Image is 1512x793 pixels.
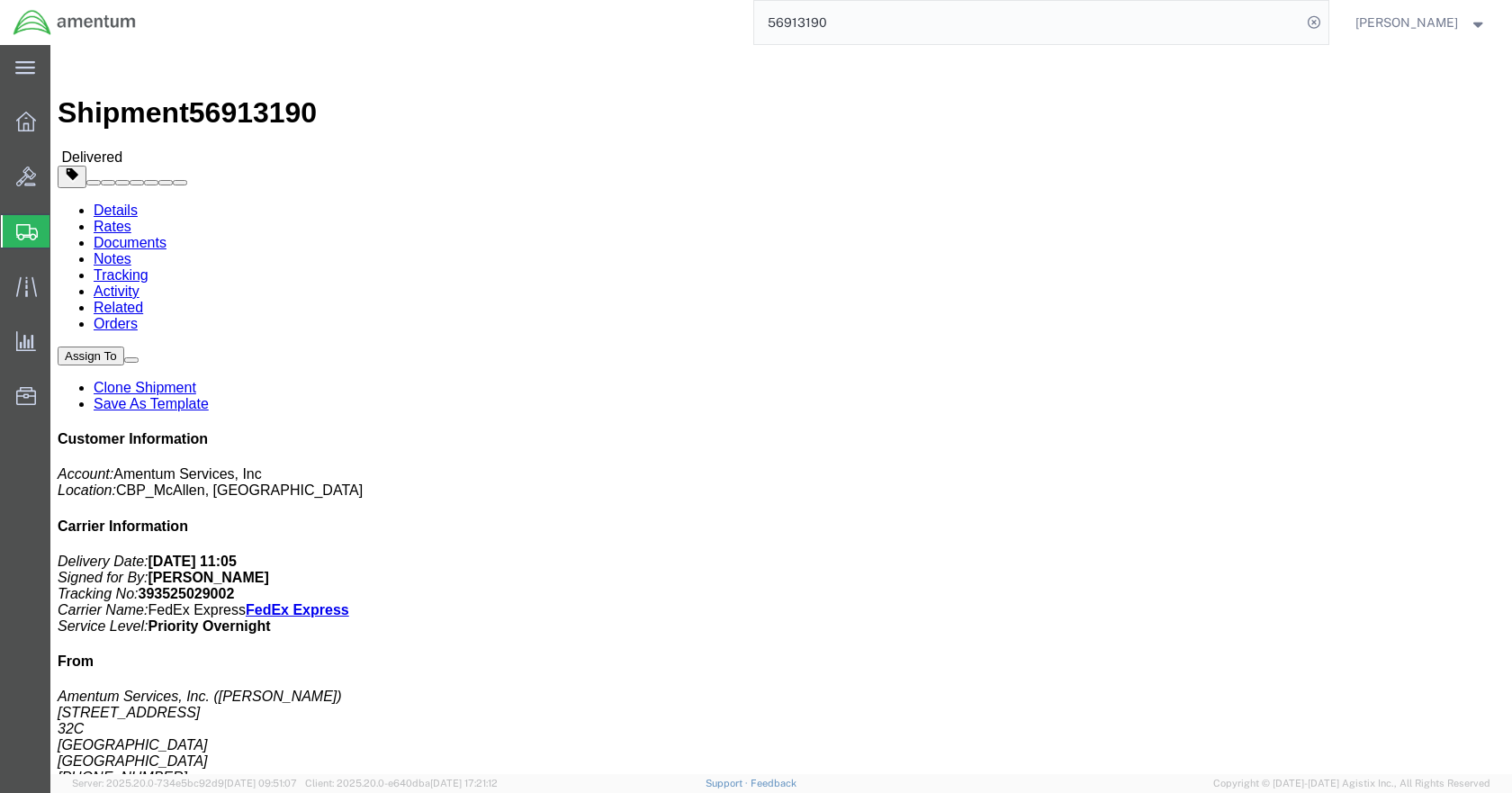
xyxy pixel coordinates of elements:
[754,1,1301,44] input: Search for shipment number, reference number
[305,778,498,788] span: Client: 2025.20.0-e640dba
[72,778,297,788] span: Server: 2025.20.0-734e5bc92d9
[50,45,1512,774] iframe: FS Legacy Container
[13,9,137,36] img: logo
[706,778,751,788] a: Support
[1355,13,1458,32] span: William Glazer
[1213,776,1490,791] span: Copyright © [DATE]-[DATE] Agistix Inc., All Rights Reserved
[430,778,498,788] span: [DATE] 17:21:12
[1354,12,1488,33] button: [PERSON_NAME]
[751,778,796,788] a: Feedback
[224,778,297,788] span: [DATE] 09:51:07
